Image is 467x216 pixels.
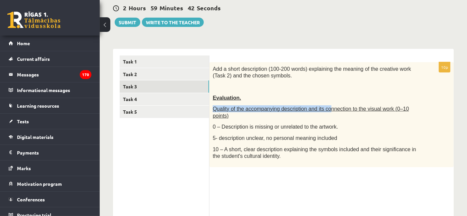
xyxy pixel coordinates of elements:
[9,67,91,82] a: Messages170
[17,150,39,156] font: Payments
[123,83,137,89] font: Task 3
[17,103,59,109] font: Learning resources
[17,134,54,140] font: Digital materials
[160,4,183,12] font: Minutes
[120,80,209,93] a: Task 3
[17,56,50,62] font: Current affairs
[146,19,200,25] font: Write to the teacher
[441,64,448,70] font: 10p
[120,55,209,68] a: Task 1
[123,4,126,12] font: 2
[213,124,338,130] font: 0 – Description is missing or unrelated to the artwork.
[17,71,39,77] font: Messages
[9,176,91,191] a: Motivation program
[9,98,91,113] a: Learning resources
[142,18,204,27] a: Write to the teacher
[213,135,337,141] font: 5- description unclear, no personal meaning included
[9,51,91,66] a: Current affairs
[151,4,157,12] font: 59
[120,93,209,105] a: Task 4
[9,36,91,51] a: Home
[17,118,29,124] font: Tests
[7,12,60,28] a: Riga 1st Distance Learning Secondary School
[188,4,194,12] font: 42
[9,192,91,207] a: Conferences
[213,66,411,79] font: Add a short description (100-200 words) explaining the meaning of the creative work (Task 2) and ...
[9,114,91,129] a: Tests
[17,181,62,187] font: Motivation program
[120,68,209,80] a: Task 2
[213,106,409,119] font: Quality of the accompanying description and its connection to the visual work (0–10 points)
[213,147,416,159] font: 10 – A short, clear description explaining the symbols included and their significance in the stu...
[123,96,137,102] font: Task 4
[213,95,241,101] font: Evaluation.
[9,161,91,176] a: Marks
[123,71,137,77] font: Task 2
[17,165,31,171] font: Marks
[115,18,140,27] button: Submit
[82,72,89,77] font: 170
[17,40,30,46] font: Home
[9,129,91,145] a: Digital materials
[9,145,91,160] a: Payments
[17,87,70,93] font: Informational messages
[197,4,221,12] font: Seconds
[123,109,137,115] font: Task 5
[120,106,209,118] a: Task 5
[9,82,91,98] a: Informational messages
[123,58,137,64] font: Task 1
[119,19,136,25] font: Submit
[17,196,45,202] font: Conferences
[129,4,146,12] font: Hours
